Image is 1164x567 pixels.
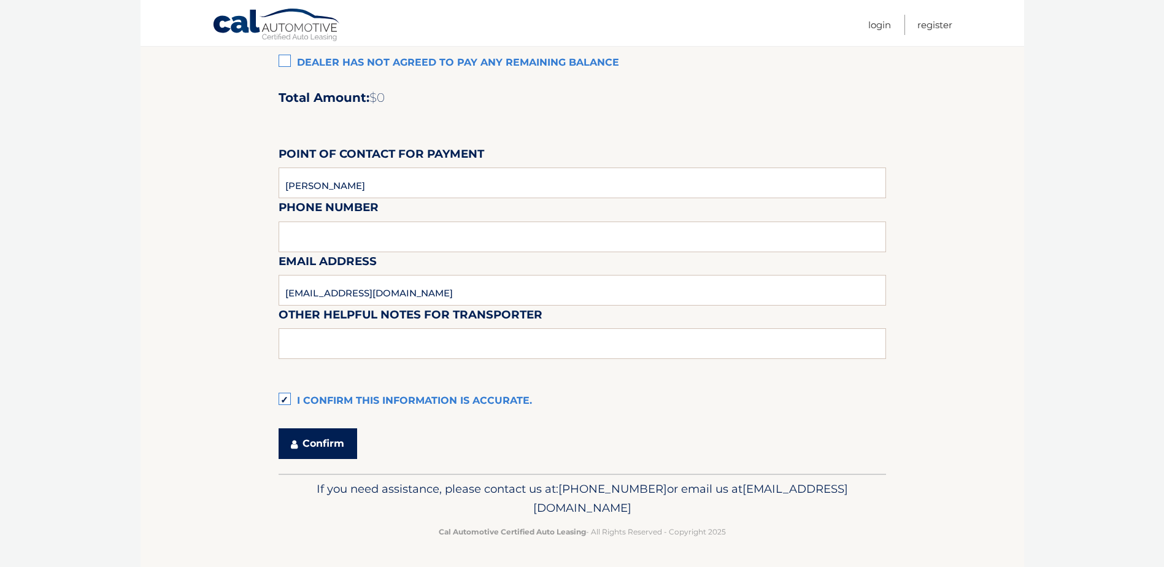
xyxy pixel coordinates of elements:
p: - All Rights Reserved - Copyright 2025 [287,525,878,538]
a: Login [868,15,891,35]
label: Dealer has not agreed to pay any remaining balance [279,51,886,75]
button: Confirm [279,428,357,459]
label: Email Address [279,252,377,275]
strong: Cal Automotive Certified Auto Leasing [439,527,586,536]
span: $0 [369,90,385,105]
h2: Total Amount: [279,90,886,106]
a: Register [917,15,952,35]
a: Cal Automotive [212,8,341,44]
label: I confirm this information is accurate. [279,389,886,414]
label: Point of Contact for Payment [279,145,484,168]
p: If you need assistance, please contact us at: or email us at [287,479,878,519]
label: Other helpful notes for transporter [279,306,542,328]
span: [PHONE_NUMBER] [558,482,667,496]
